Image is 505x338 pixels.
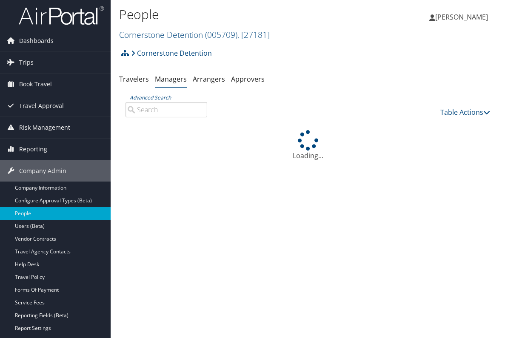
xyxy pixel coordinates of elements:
[193,74,225,84] a: Arrangers
[435,12,488,22] span: [PERSON_NAME]
[131,45,212,62] a: Cornerstone Detention
[19,95,64,116] span: Travel Approval
[19,74,52,95] span: Book Travel
[119,29,270,40] a: Cornerstone Detention
[429,4,496,30] a: [PERSON_NAME]
[126,102,207,117] input: Advanced Search
[130,94,171,101] a: Advanced Search
[119,130,496,161] div: Loading...
[19,30,54,51] span: Dashboards
[205,29,237,40] span: ( 005709 )
[119,6,371,23] h1: People
[19,117,70,138] span: Risk Management
[237,29,270,40] span: , [ 27181 ]
[19,160,66,182] span: Company Admin
[19,139,47,160] span: Reporting
[231,74,265,84] a: Approvers
[119,74,149,84] a: Travelers
[440,108,490,117] a: Table Actions
[19,52,34,73] span: Trips
[19,6,104,26] img: airportal-logo.png
[155,74,187,84] a: Managers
